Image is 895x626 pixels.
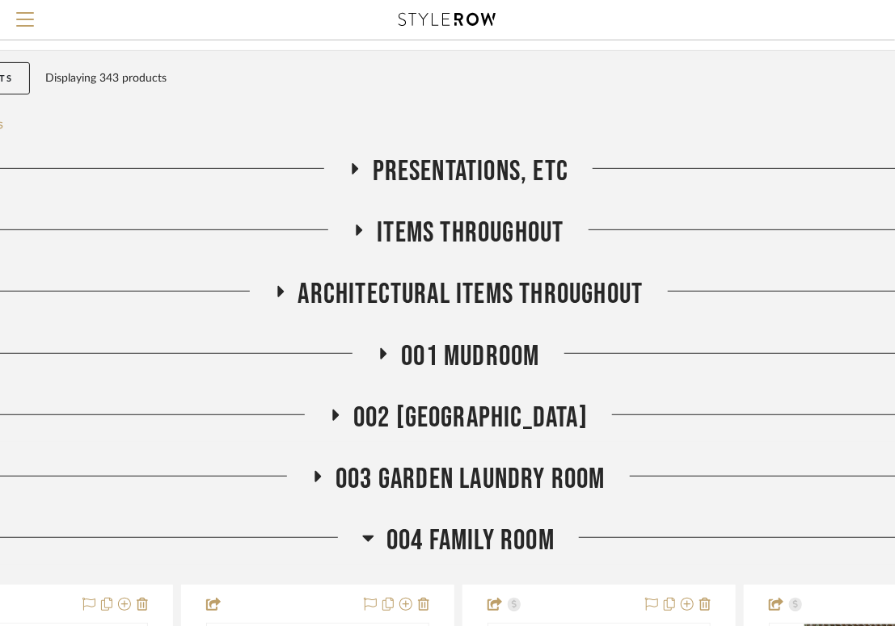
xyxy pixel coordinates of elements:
span: 001 MUDROOM [401,339,539,374]
span: Items Throughout [377,216,564,250]
span: 003 GARDEN LAUNDRY ROOM [336,462,606,497]
span: 002 [GEOGRAPHIC_DATA] [353,401,588,435]
span: 004 FAMILY ROOM [386,523,555,558]
span: Architectural Items Throughout [298,277,644,312]
div: Displaying 343 products [46,62,167,95]
span: Presentations, ETC [373,154,569,189]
